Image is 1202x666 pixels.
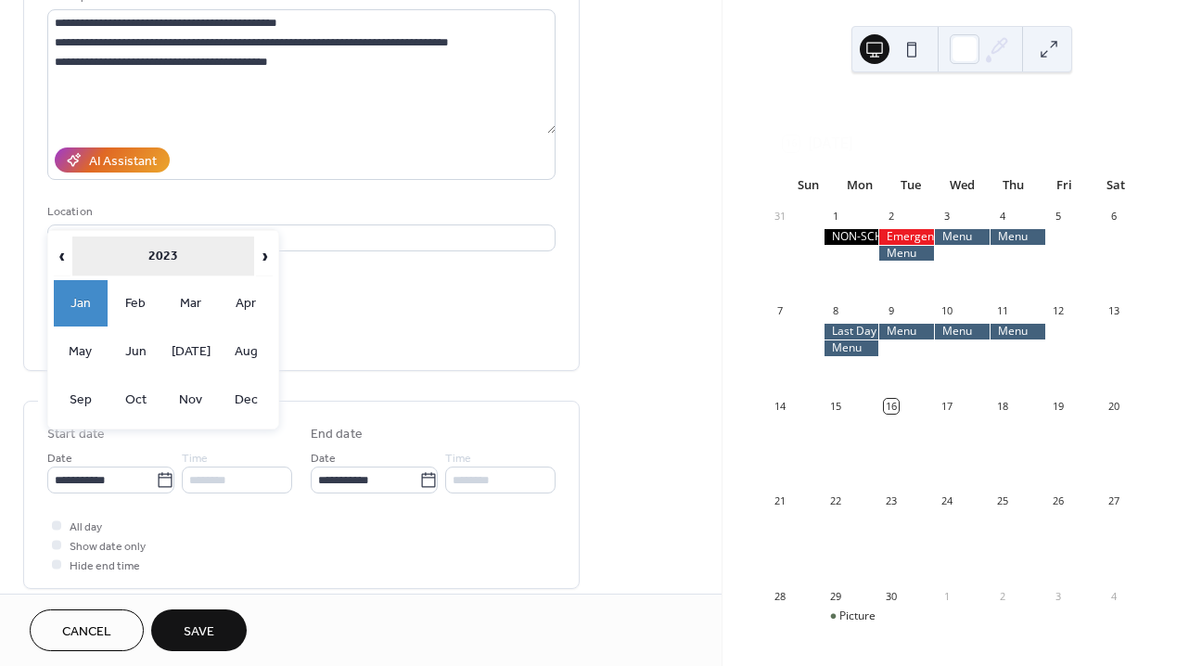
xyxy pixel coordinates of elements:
[824,229,879,245] div: NON-SCHOOL DAY
[1039,167,1090,204] div: Fri
[995,304,1009,318] div: 11
[885,167,936,204] div: Tue
[940,399,953,413] div: 17
[824,324,879,339] div: Last Day to Place Scholastic Book Orders
[220,280,274,327] td: Apr
[70,557,140,576] span: Hide end time
[164,280,218,327] td: Mar
[884,589,898,603] div: 30
[1106,494,1120,508] div: 27
[934,324,990,339] div: Menu
[1051,589,1065,603] div: 3
[829,399,843,413] div: 15
[940,494,953,508] div: 24
[884,399,898,413] div: 16
[54,377,108,423] td: Sep
[990,229,1045,245] div: Menu
[884,210,898,224] div: 2
[72,237,255,276] th: 2023
[878,324,934,339] div: Menu
[878,246,934,262] div: Menu
[774,399,787,413] div: 14
[182,449,208,468] span: Time
[164,328,218,375] td: [DATE]
[934,229,990,245] div: Menu
[940,589,953,603] div: 1
[884,304,898,318] div: 9
[774,304,787,318] div: 7
[824,340,879,356] div: Menu
[1091,167,1142,204] div: Sat
[70,518,102,537] span: All day
[1106,304,1120,318] div: 13
[1106,399,1120,413] div: 20
[220,377,274,423] td: Dec
[47,202,552,222] div: Location
[884,494,898,508] div: 23
[30,609,144,651] button: Cancel
[1106,210,1120,224] div: 6
[151,609,247,651] button: Save
[109,377,163,423] td: Oct
[311,425,363,444] div: End date
[47,449,72,468] span: Date
[257,237,272,275] span: ›
[1051,210,1065,224] div: 5
[995,399,1009,413] div: 18
[47,425,105,444] div: Start date
[1051,399,1065,413] div: 19
[109,328,163,375] td: Jun
[940,304,953,318] div: 10
[55,237,70,275] span: ‹
[824,608,879,624] div: Picture Day
[445,449,471,468] span: Time
[839,608,899,624] div: Picture Day
[1106,589,1120,603] div: 4
[164,377,218,423] td: Nov
[988,167,1039,204] div: Thu
[829,494,843,508] div: 22
[783,167,834,204] div: Sun
[220,328,274,375] td: Aug
[54,328,108,375] td: May
[829,210,843,224] div: 1
[54,280,108,327] td: Jan
[937,167,988,204] div: Wed
[995,589,1009,603] div: 2
[1051,494,1065,508] div: 26
[834,167,885,204] div: Mon
[995,494,1009,508] div: 25
[990,324,1045,339] div: Menu
[1051,304,1065,318] div: 12
[311,449,336,468] span: Date
[184,622,214,642] span: Save
[774,494,787,508] div: 21
[774,210,787,224] div: 31
[55,147,170,173] button: AI Assistant
[70,537,146,557] span: Show date only
[995,210,1009,224] div: 4
[109,280,163,327] td: Feb
[774,589,787,603] div: 28
[89,152,157,172] div: AI Assistant
[878,229,934,245] div: Emergency Food Kits are Due Today!
[940,210,953,224] div: 3
[768,99,1157,122] div: [DATE]
[829,304,843,318] div: 8
[829,589,843,603] div: 29
[62,622,111,642] span: Cancel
